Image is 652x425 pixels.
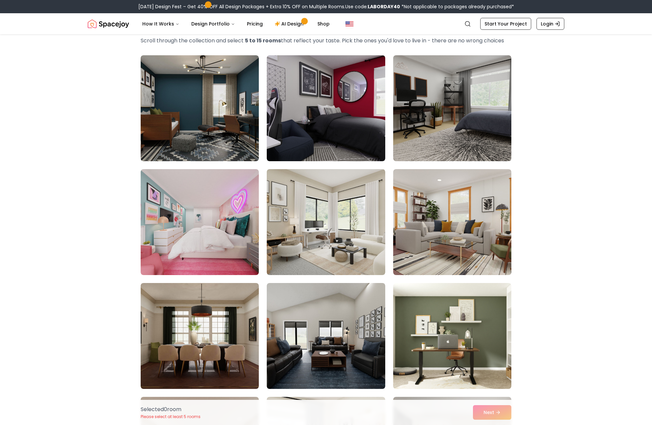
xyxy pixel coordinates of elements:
span: Use code: [345,3,400,10]
a: Login [536,18,564,30]
p: Scroll through the collection and select that reflect your taste. Pick the ones you'd love to liv... [141,37,511,45]
button: Design Portfolio [186,17,240,30]
strong: 5 to 15 rooms [245,37,281,44]
img: Spacejoy Logo [88,17,129,30]
img: Room room-7 [141,283,259,389]
p: Selected 0 room [141,405,201,413]
button: How It Works [137,17,185,30]
img: United States [346,20,353,28]
img: Room room-4 [141,169,259,275]
img: Room room-2 [267,55,385,161]
a: Shop [312,17,335,30]
nav: Global [88,13,564,34]
img: Room room-3 [393,55,511,161]
nav: Main [137,17,335,30]
img: Room room-1 [141,55,259,161]
a: AI Design [269,17,311,30]
img: Room room-6 [393,169,511,275]
b: LABORDAY40 [368,3,400,10]
a: Spacejoy [88,17,129,30]
a: Pricing [242,17,268,30]
p: Please select at least 5 rooms [141,414,201,419]
img: Room room-9 [393,283,511,389]
div: [DATE] Design Fest – Get 40% OFF All Design Packages + Extra 10% OFF on Multiple Rooms. [138,3,514,10]
span: *Not applicable to packages already purchased* [400,3,514,10]
a: Start Your Project [480,18,531,30]
img: Room room-8 [267,283,385,389]
img: Room room-5 [267,169,385,275]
